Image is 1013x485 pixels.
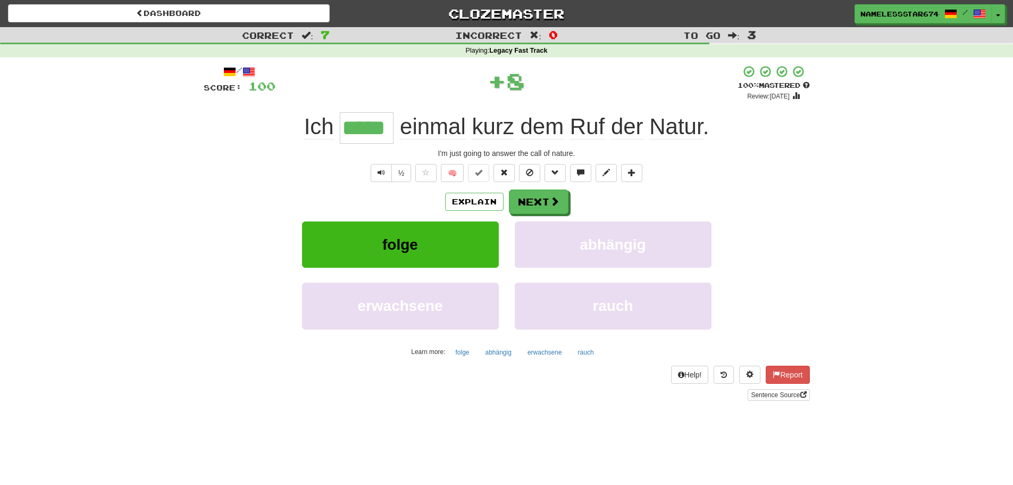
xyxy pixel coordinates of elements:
button: erwachsene [522,344,568,360]
span: : [302,31,313,40]
span: einmal [400,114,466,139]
button: erwachsene [302,283,499,329]
span: + [488,65,506,97]
span: abhängig [580,236,646,253]
div: I'm just going to answer the call of nature. [204,148,810,159]
button: ½ [391,164,412,182]
span: Correct [242,30,294,40]
span: . [394,114,709,139]
span: 7 [321,28,330,41]
span: 0 [549,28,558,41]
a: Sentence Source [748,389,809,401]
button: abhängig [480,344,517,360]
button: Set this sentence to 100% Mastered (alt+m) [468,164,489,182]
button: Grammar (alt+g) [545,164,566,182]
span: : [728,31,740,40]
span: dem [520,114,564,139]
span: 100 [248,79,275,93]
span: To go [683,30,721,40]
button: abhängig [515,221,711,268]
span: 3 [747,28,756,41]
button: Play sentence audio (ctl+space) [371,164,392,182]
button: rauch [572,344,600,360]
button: Reset to 0% Mastered (alt+r) [493,164,515,182]
span: der [611,114,643,139]
a: Clozemaster [346,4,667,23]
button: Ignore sentence (alt+i) [519,164,540,182]
button: Next [509,190,568,214]
button: Edit sentence (alt+d) [596,164,617,182]
span: rauch [592,298,633,314]
span: erwachsene [357,298,442,314]
span: Score: [204,83,242,92]
a: NamelessStar6746 / [855,4,992,23]
span: Ich [304,114,334,139]
a: Dashboard [8,4,330,22]
button: folge [302,221,499,268]
span: folge [382,236,418,253]
button: Add to collection (alt+a) [621,164,642,182]
button: Discuss sentence (alt+u) [570,164,591,182]
span: 100 % [738,81,759,89]
div: Text-to-speech controls [369,164,412,182]
span: : [530,31,541,40]
small: Review: [DATE] [747,93,790,100]
button: Explain [445,193,504,211]
span: NamelessStar6746 [860,9,939,19]
button: Help! [671,366,709,384]
span: Ruf [570,114,605,139]
button: folge [449,344,475,360]
span: / [962,9,968,16]
button: Favorite sentence (alt+f) [415,164,437,182]
span: Natur [649,114,702,139]
button: 🧠 [441,164,464,182]
strong: Legacy Fast Track [489,47,547,54]
span: 8 [506,68,525,94]
div: Mastered [738,81,810,91]
button: Round history (alt+y) [714,366,734,384]
button: rauch [515,283,711,329]
small: Learn more: [411,348,445,356]
div: / [204,65,275,78]
button: Report [766,366,809,384]
span: Incorrect [455,30,522,40]
span: kurz [472,114,514,139]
